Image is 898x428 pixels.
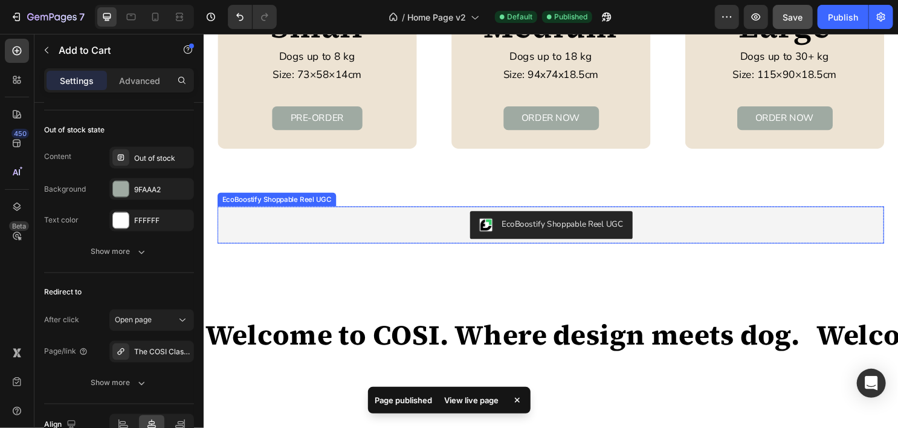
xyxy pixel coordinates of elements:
[5,5,90,29] button: 7
[857,369,886,398] div: Open Intercom Messenger
[228,5,277,29] div: Undo/Redo
[91,246,147,258] div: Show more
[79,10,85,24] p: 7
[818,5,868,29] button: Publish
[134,184,191,195] div: 9FAAA2
[312,192,438,205] div: EcoBoostify Shoppable Reel UGC
[119,74,160,87] p: Advanced
[438,392,506,409] div: View live page
[134,347,191,358] div: The COSI Classic
[402,11,405,24] span: /
[109,310,194,331] button: Open page
[44,215,79,226] div: Text color
[332,82,393,94] p: ORDER NOW
[9,221,29,231] div: Beta
[783,12,803,22] span: Save
[44,372,194,394] button: Show more
[134,216,191,227] div: FFFFFF
[557,76,657,100] a: ORDER NOW
[828,11,858,24] div: Publish
[17,167,136,178] div: EcoBoostify Shoppable Reel UGC
[773,5,813,29] button: Save
[577,82,638,94] p: ORDER NOW
[60,74,94,87] p: Settings
[59,43,161,57] p: Add to Cart
[44,241,194,263] button: Show more
[407,11,466,24] span: Home Page v2
[278,185,448,214] button: EcoBoostify Shoppable Reel UGC
[134,153,191,164] div: Out of stock
[44,184,86,195] div: Background
[528,17,685,31] p: Dogs up to 30+ kg
[2,297,623,332] p: Welcome to COSI. Where design meets dog.
[528,36,685,50] p: Size: 115×90×18.5cm
[375,394,433,406] p: Page published
[554,11,587,22] span: Published
[44,125,105,135] div: Out of stock state
[507,11,532,22] span: Default
[284,36,441,50] p: Size: 94x74x18.5cm
[115,316,152,325] span: Open page
[44,151,71,162] div: Content
[44,287,82,298] div: Redirect to
[11,129,29,138] div: 450
[313,76,413,100] a: ORDER NOW
[91,377,147,389] div: Show more
[44,346,88,357] div: Page/link
[288,192,302,207] img: COuT9MaKvosDEAE=.png
[204,34,898,428] iframe: Design area
[44,315,79,326] div: After click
